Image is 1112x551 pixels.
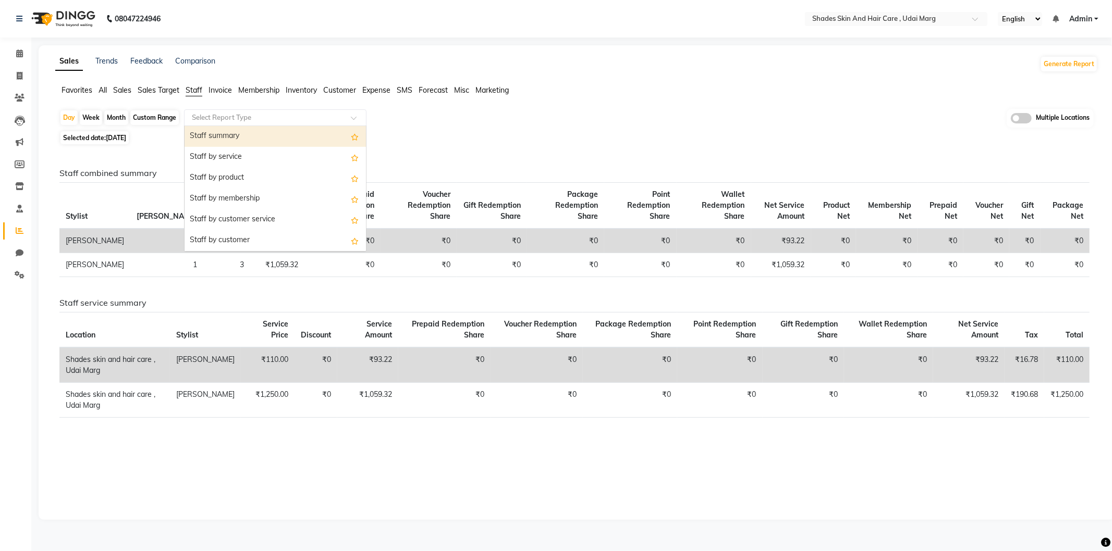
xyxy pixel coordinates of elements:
td: ₹110.00 [1044,347,1090,383]
span: Voucher Redemption Share [504,319,577,340]
td: ₹0 [398,383,491,418]
span: Selected date: [60,131,129,144]
span: Membership Net [868,201,911,221]
td: ₹0 [677,253,751,277]
td: ₹0 [1041,253,1090,277]
td: 3 [203,253,250,277]
td: [PERSON_NAME] [59,253,130,277]
span: Point Redemption Share [628,190,670,221]
span: Stylist [176,330,198,340]
div: Week [80,110,102,125]
td: ₹0 [677,383,762,418]
a: Trends [95,56,118,66]
span: Add this report to Favorites List [351,130,359,143]
td: Shades skin and hair care , Udai Marg [59,347,170,383]
td: ₹0 [381,229,457,253]
td: 1 [130,229,203,253]
span: Add this report to Favorites List [351,193,359,205]
td: ₹93.22 [337,347,398,383]
button: Generate Report [1041,57,1097,71]
td: ₹0 [1009,229,1040,253]
span: Wallet Redemption Share [702,190,745,221]
div: Staff by product [185,168,366,189]
div: Month [104,110,128,125]
span: Multiple Locations [1036,113,1090,123]
span: Net Service Amount [765,201,805,221]
a: Comparison [175,56,215,66]
span: Voucher Redemption Share [408,190,450,221]
td: 1 [130,253,203,277]
td: ₹1,059.32 [933,383,1005,418]
td: ₹0 [457,253,527,277]
td: ₹0 [918,229,963,253]
td: ₹0 [844,347,933,383]
ng-dropdown-panel: Options list [184,126,366,252]
span: Stylist [66,211,88,221]
span: Invoice [209,85,232,95]
span: Voucher Net [975,201,1003,221]
h6: Staff combined summary [59,168,1090,178]
td: ₹0 [583,383,677,418]
td: ₹0 [918,253,963,277]
span: Inventory [286,85,317,95]
span: Marketing [475,85,509,95]
td: ₹0 [527,229,604,253]
span: Expense [362,85,390,95]
td: ₹16.78 [1005,347,1044,383]
td: ₹0 [677,229,751,253]
td: ₹0 [1009,253,1040,277]
span: Total [1066,330,1083,340]
span: SMS [397,85,412,95]
td: ₹0 [304,253,381,277]
b: 08047224946 [115,4,161,33]
span: Add this report to Favorites List [351,234,359,247]
td: ₹0 [604,229,676,253]
h6: Staff service summary [59,298,1090,308]
div: Staff by customer service [185,209,366,230]
td: ₹0 [491,347,583,383]
span: Add this report to Favorites List [351,172,359,184]
span: Sales Target [138,85,179,95]
span: Staff [186,85,202,95]
span: All [99,85,107,95]
div: Staff by customer [185,230,366,251]
td: ₹93.22 [933,347,1005,383]
span: Service Amount [365,319,392,340]
td: ₹0 [398,347,491,383]
span: Package Redemption Share [555,190,598,221]
td: ₹0 [963,253,1009,277]
span: [PERSON_NAME] [137,211,197,221]
td: [PERSON_NAME] [170,347,241,383]
td: ₹1,059.32 [250,253,304,277]
td: ₹1,250.00 [241,383,295,418]
a: Feedback [130,56,163,66]
span: Package Net [1053,201,1083,221]
a: Sales [55,52,83,71]
td: ₹190.68 [1005,383,1044,418]
span: Net Service Amount [958,319,998,340]
span: Sales [113,85,131,95]
span: Admin [1069,14,1092,24]
span: Service Price [263,319,288,340]
span: Location [66,330,95,340]
td: ₹0 [604,253,676,277]
span: Add this report to Favorites List [351,214,359,226]
td: ₹0 [677,347,762,383]
span: Point Redemption Share [694,319,756,340]
td: ₹0 [295,347,337,383]
div: Staff by service [185,147,366,168]
td: ₹0 [763,383,844,418]
td: ₹0 [583,347,677,383]
div: Staff summary [185,126,366,147]
td: ₹0 [811,229,856,253]
td: ₹110.00 [241,347,295,383]
span: Prepaid Net [930,201,957,221]
td: ₹0 [527,253,604,277]
span: Prepaid Redemption Share [412,319,484,340]
td: ₹0 [963,229,1009,253]
td: ₹0 [844,383,933,418]
td: [PERSON_NAME] [170,383,241,418]
span: Gift Redemption Share [780,319,838,340]
span: Customer [323,85,356,95]
span: Add this report to Favorites List [351,151,359,164]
